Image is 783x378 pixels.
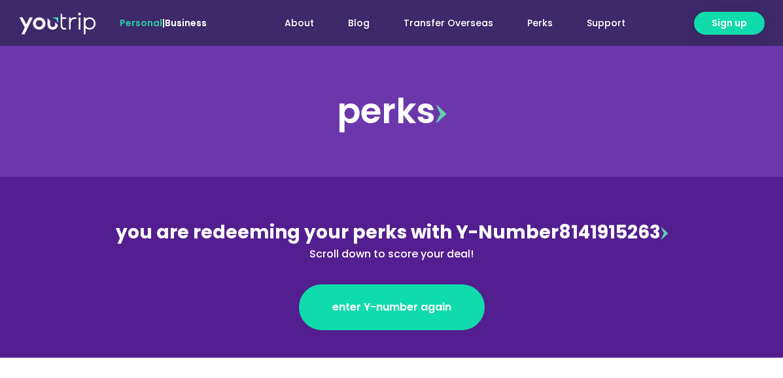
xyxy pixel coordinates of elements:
a: Blog [331,11,387,35]
a: Support [570,11,642,35]
a: About [268,11,331,35]
span: Sign up [712,16,747,30]
a: enter Y-number again [299,284,485,330]
a: Business [165,16,207,29]
a: Transfer Overseas [387,11,510,35]
div: Scroll down to score your deal! [108,246,676,262]
a: Sign up [694,12,765,35]
nav: Menu [242,11,642,35]
span: enter Y-number again [332,299,451,315]
span: Personal [120,16,162,29]
span: | [120,16,207,29]
span: you are redeeming your perks with Y-Number [116,219,559,245]
a: Perks [510,11,570,35]
div: 8141915263 [108,219,676,262]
